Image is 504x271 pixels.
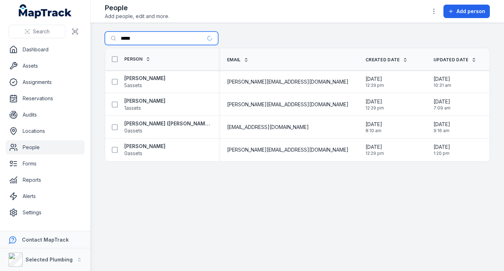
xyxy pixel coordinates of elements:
[434,143,450,156] time: 8/15/2025, 1:20:15 PM
[6,59,85,73] a: Assets
[434,75,451,83] span: [DATE]
[227,101,349,108] span: [PERSON_NAME][EMAIL_ADDRESS][DOMAIN_NAME]
[366,128,382,134] span: 8:10 am
[227,78,349,85] span: [PERSON_NAME][EMAIL_ADDRESS][DOMAIN_NAME]
[124,127,142,134] span: 0 assets
[105,13,169,20] span: Add people, edit and more.
[366,57,408,63] a: Created Date
[6,75,85,89] a: Assignments
[227,146,349,153] span: [PERSON_NAME][EMAIL_ADDRESS][DOMAIN_NAME]
[366,57,400,63] span: Created Date
[434,75,451,88] time: 8/18/2025, 10:31:12 AM
[366,121,382,134] time: 8/7/2025, 8:10:31 AM
[366,151,384,156] span: 12:29 pm
[434,98,451,105] span: [DATE]
[124,150,142,157] span: 0 assets
[124,120,210,134] a: [PERSON_NAME] ([PERSON_NAME]) Yustanti0assets
[124,75,165,82] strong: [PERSON_NAME]
[6,43,85,57] a: Dashboard
[6,91,85,106] a: Reservations
[19,4,72,18] a: MapTrack
[6,173,85,187] a: Reports
[366,75,384,83] span: [DATE]
[105,3,169,13] h2: People
[434,128,450,134] span: 9:16 am
[366,143,384,151] span: [DATE]
[9,25,66,38] button: Search
[366,98,384,111] time: 1/14/2025, 12:29:42 PM
[434,121,450,128] span: [DATE]
[124,120,210,127] strong: [PERSON_NAME] ([PERSON_NAME]) Yustanti
[124,143,165,150] strong: [PERSON_NAME]
[434,83,451,88] span: 10:31 am
[434,121,450,134] time: 8/15/2025, 9:16:51 AM
[6,108,85,122] a: Audits
[124,82,142,89] span: 5 assets
[124,56,143,62] span: Person
[6,157,85,171] a: Forms
[366,75,384,88] time: 1/14/2025, 12:29:42 PM
[457,8,485,15] span: Add person
[434,57,476,63] a: Updated Date
[124,97,165,105] strong: [PERSON_NAME]
[6,140,85,154] a: People
[443,5,490,18] button: Add person
[124,143,165,157] a: [PERSON_NAME]0assets
[124,105,141,112] span: 1 assets
[33,28,50,35] span: Search
[434,143,450,151] span: [DATE]
[366,98,384,105] span: [DATE]
[434,57,469,63] span: Updated Date
[6,189,85,203] a: Alerts
[227,57,241,63] span: Email
[366,121,382,128] span: [DATE]
[22,237,69,243] strong: Contact MapTrack
[6,124,85,138] a: Locations
[366,143,384,156] time: 1/14/2025, 12:29:42 PM
[124,75,165,89] a: [PERSON_NAME]5assets
[434,105,451,111] span: 7:09 am
[434,98,451,111] time: 8/15/2025, 7:09:04 AM
[227,57,249,63] a: Email
[124,56,151,62] a: Person
[6,205,85,220] a: Settings
[366,105,384,111] span: 12:29 pm
[26,256,73,262] strong: Selected Plumbing
[227,124,309,131] span: [EMAIL_ADDRESS][DOMAIN_NAME]
[124,97,165,112] a: [PERSON_NAME]1assets
[434,151,450,156] span: 1:20 pm
[366,83,384,88] span: 12:29 pm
